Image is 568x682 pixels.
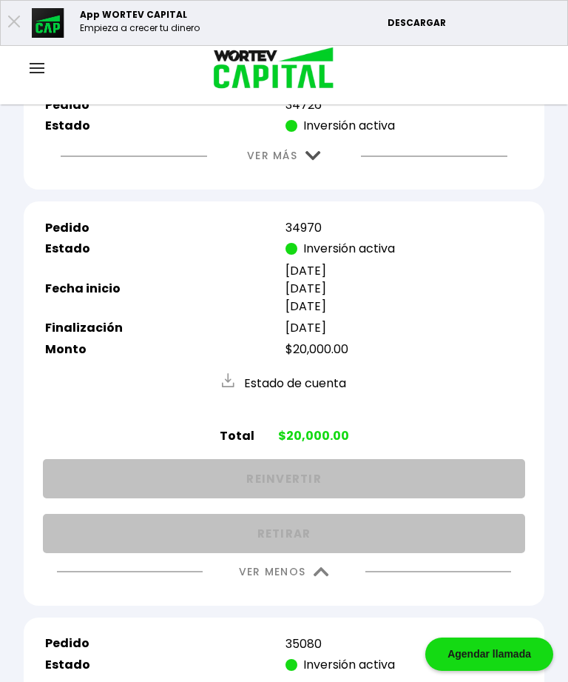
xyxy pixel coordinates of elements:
[225,137,343,175] button: VER MÁS
[239,564,305,580] a: VER MENOS
[388,16,560,30] p: DESCARGAR
[43,459,525,498] button: REINVERTIR
[314,567,329,577] img: flecha arriba
[285,218,524,238] td: 34970
[305,151,321,161] img: flecha abajo
[285,634,524,654] td: 35080
[80,21,200,35] p: Empieza a crecer tu dinero
[244,375,346,392] span: Estado de cuenta
[285,341,348,358] span: $20,000.00
[45,117,90,135] b: Estado
[45,341,87,358] b: Monto
[45,656,90,674] b: Estado
[285,240,523,258] p: Inversión activa
[285,95,524,115] td: 34726
[30,63,44,73] img: hamburguer-menu2
[45,635,89,652] b: Pedido
[32,8,65,38] img: appicon
[43,514,525,553] button: RETIRAR
[220,427,254,444] b: Total
[285,262,523,315] p: [DATE] [DATE] [DATE]
[247,148,297,164] a: VER MÁS
[45,96,89,114] b: Pedido
[425,638,553,671] div: Agendar llamada
[285,117,523,135] p: Inversión activa
[198,45,339,93] img: logo_wortev_capital
[80,8,200,21] p: App WORTEV CAPITAL
[45,240,90,258] b: Estado
[45,280,121,297] b: Fecha inicio
[217,553,351,591] button: VER MENOS
[285,656,523,674] p: Inversión activa
[222,373,234,387] img: descargaestado.eba797a9.svg
[45,219,89,237] b: Pedido
[285,318,524,338] td: [DATE]
[278,427,349,444] b: $20,000.00
[45,319,123,336] b: Finalización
